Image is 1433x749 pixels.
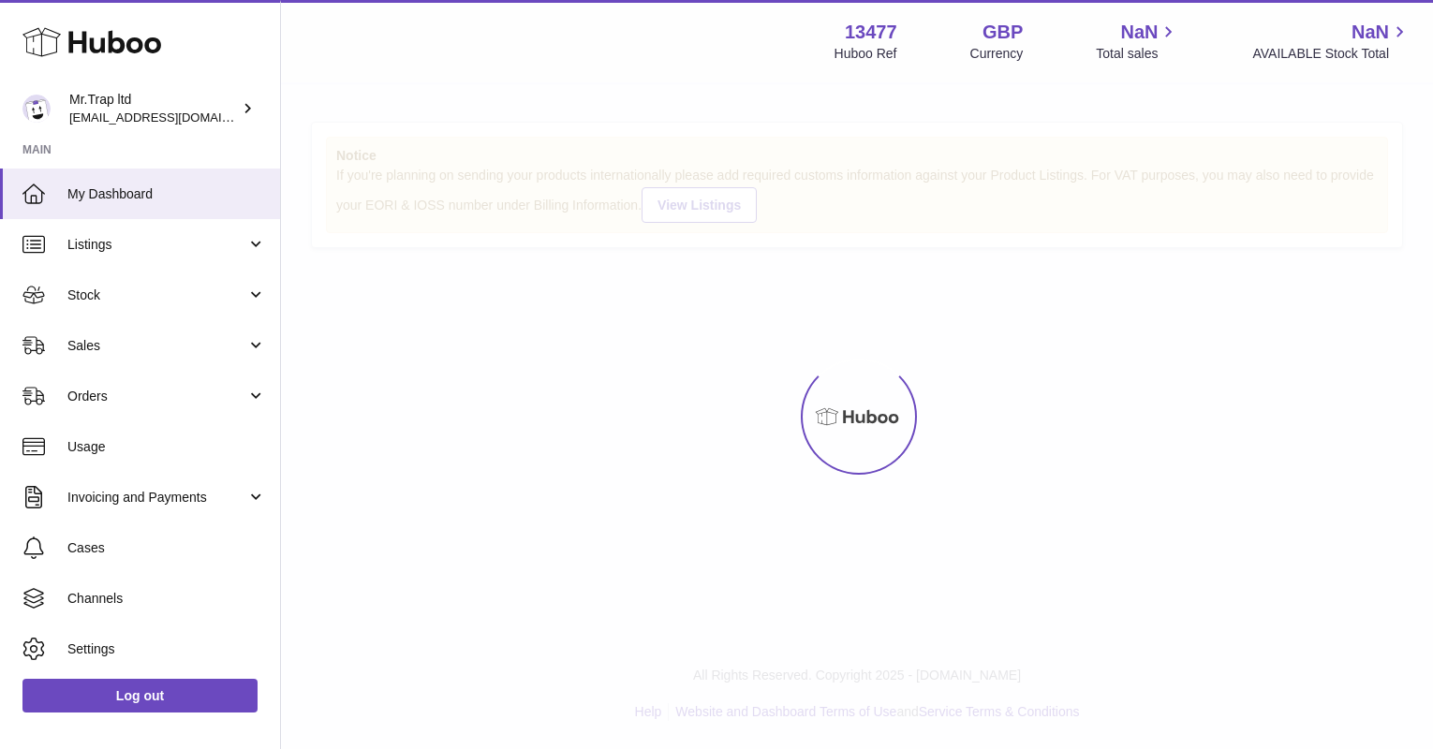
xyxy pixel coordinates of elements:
span: Total sales [1096,45,1179,63]
span: Orders [67,388,246,405]
span: Usage [67,438,266,456]
strong: GBP [982,20,1023,45]
span: Cases [67,539,266,557]
div: Mr.Trap ltd [69,91,238,126]
a: Log out [22,679,258,712]
span: Invoicing and Payments [67,489,246,507]
span: Stock [67,286,246,304]
span: [EMAIL_ADDRESS][DOMAIN_NAME] [69,110,275,125]
a: NaN Total sales [1096,20,1179,63]
span: NaN [1352,20,1389,45]
span: Channels [67,590,266,608]
strong: 13477 [845,20,897,45]
span: Listings [67,236,246,254]
span: AVAILABLE Stock Total [1252,45,1411,63]
span: NaN [1120,20,1158,45]
div: Currency [970,45,1024,63]
span: Sales [67,337,246,355]
img: office@grabacz.eu [22,95,51,123]
span: My Dashboard [67,185,266,203]
span: Settings [67,640,266,658]
a: NaN AVAILABLE Stock Total [1252,20,1411,63]
div: Huboo Ref [835,45,897,63]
